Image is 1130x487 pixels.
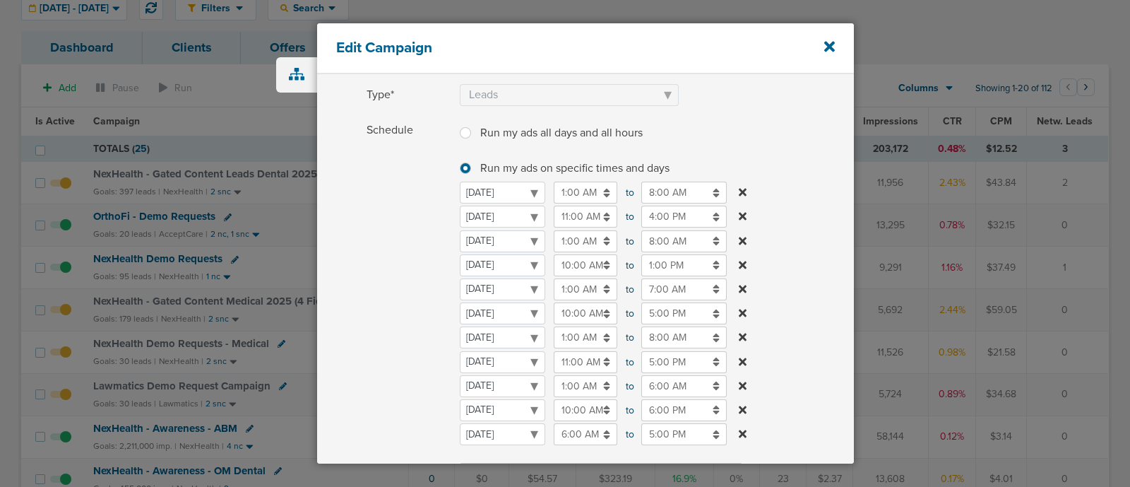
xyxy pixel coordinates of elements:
[554,230,617,252] input: to
[554,182,617,204] input: to
[735,327,750,348] button: to
[735,375,750,397] button: to
[735,303,750,324] button: to
[641,423,727,445] input: to
[554,327,617,348] input: to
[626,351,633,373] span: to
[460,230,545,252] select: to
[735,206,750,228] button: to
[735,351,750,373] button: to
[460,423,545,445] select: to
[554,423,617,445] input: to
[460,278,545,300] select: to
[460,254,545,276] select: to
[641,399,727,421] input: to
[626,303,633,324] span: to
[554,254,617,276] input: to
[641,375,727,397] input: to
[554,278,617,300] input: to
[367,84,451,106] span: Type*
[735,399,750,421] button: to
[641,278,727,300] input: to
[336,39,785,57] h4: Edit Campaign
[735,423,750,445] button: to
[626,423,633,445] span: to
[554,206,617,228] input: to
[641,351,727,373] input: to
[460,375,545,397] select: to
[480,161,670,175] span: Run my ads on specific times and days
[460,206,545,228] select: to
[641,254,727,276] input: to
[626,206,633,228] span: to
[460,84,679,106] select: Type*
[460,303,545,324] select: to
[626,375,633,397] span: to
[626,399,633,421] span: to
[626,254,633,276] span: to
[735,230,750,252] button: to
[480,126,643,140] span: Run my ads all days and all hours
[554,399,617,421] input: to
[641,327,727,348] input: to
[626,278,633,300] span: to
[641,182,727,204] input: to
[460,351,545,373] select: to
[460,327,545,348] select: to
[641,303,727,324] input: to
[460,399,545,421] select: to
[460,182,545,204] select: to
[735,182,750,204] button: to
[554,375,617,397] input: to
[626,182,633,204] span: to
[735,254,750,276] button: to
[735,278,750,300] button: to
[626,230,633,252] span: to
[554,303,617,324] input: to
[641,230,727,252] input: to
[626,327,633,348] span: to
[554,351,617,373] input: to
[641,206,727,228] input: to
